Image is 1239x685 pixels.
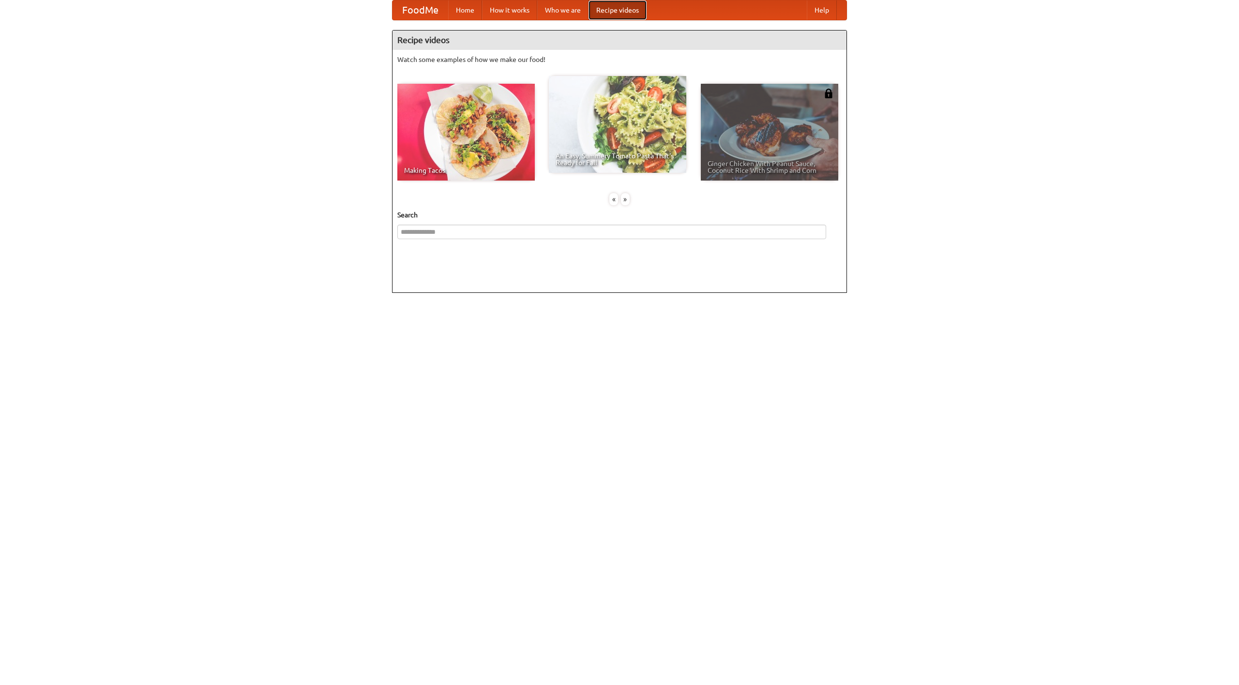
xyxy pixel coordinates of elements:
p: Watch some examples of how we make our food! [397,55,842,64]
a: Help [807,0,837,20]
div: » [621,193,630,205]
a: How it works [482,0,537,20]
img: 483408.png [824,89,833,98]
a: FoodMe [393,0,448,20]
div: « [609,193,618,205]
a: Recipe videos [589,0,647,20]
h5: Search [397,210,842,220]
a: An Easy, Summery Tomato Pasta That's Ready for Fall [549,76,686,173]
h4: Recipe videos [393,30,846,50]
a: Home [448,0,482,20]
span: An Easy, Summery Tomato Pasta That's Ready for Fall [556,152,680,166]
a: Making Tacos [397,84,535,181]
span: Making Tacos [404,167,528,174]
a: Who we are [537,0,589,20]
